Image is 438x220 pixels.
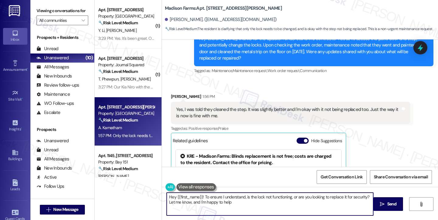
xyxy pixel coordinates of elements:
[36,82,79,88] div: Review follow-ups
[171,93,410,102] div: [PERSON_NAME]
[22,96,23,101] span: •
[98,110,155,117] div: Property: [GEOGRAPHIC_DATA]
[3,118,27,134] a: Insights •
[98,174,129,179] span: [PERSON_NAME]
[98,13,155,19] div: Property: [GEOGRAPHIC_DATA]
[46,207,51,212] i: 
[98,55,155,62] div: Apt. [STREET_ADDRESS]
[84,53,94,63] div: (10)
[370,170,432,184] button: Share Conversation via email
[3,147,27,164] a: Buildings
[98,7,155,13] div: Apt. [STREET_ADDRESS]
[3,28,27,44] a: Inbox
[98,166,138,171] strong: 🔧 Risk Level: Medium
[98,125,122,130] span: A. Kamatham
[30,126,94,133] div: Prospects
[82,18,85,23] i: 
[165,26,433,32] span: : The resident is clarifying that only the lock needs to be changed, and is okay with the step no...
[201,93,215,100] div: 1:56 PM
[387,201,397,207] span: Send
[30,34,94,41] div: Prospects + Residents
[36,46,58,52] div: Unread
[419,202,423,207] i: 
[36,55,69,61] div: Unanswered
[189,126,218,131] span: Positive response ,
[36,183,64,190] div: Follow Ups
[21,126,22,130] span: •
[176,106,401,119] div: Yes, I was told they cleaned the step. It was slightly better and I'm okay with it not being repl...
[120,76,151,82] span: [PERSON_NAME]
[9,5,21,16] img: ResiDesk Logo
[212,68,233,73] span: Maintenance ,
[98,62,155,68] div: Property: Journal Squared
[180,153,337,166] div: KRE - Madison Farms: Blinds replacement is not free; costs are charged to the resident. Contact t...
[171,124,410,133] div: Tagged as:
[321,174,363,180] span: Get Conversation Link
[233,68,267,73] span: Maintenance request ,
[98,117,138,123] strong: 🔧 Risk Level: Medium
[165,16,277,23] div: [PERSON_NAME]. ([EMAIL_ADDRESS][DOMAIN_NAME])
[173,138,208,146] div: Related guidelines
[98,36,252,41] div: 3:29 PM: Yes. It's been great. Only thing we wish is for our air conditioner to be less loud.
[317,170,367,184] button: Get Conversation Link
[218,126,228,131] span: Praise
[36,138,69,144] div: Unanswered
[165,5,282,12] b: Madison Farms: Apt. [STREET_ADDRESS][PERSON_NAME]
[98,153,155,159] div: Apt. 1145, [STREET_ADDRESS]
[36,91,70,98] div: Maintenance
[311,138,342,144] label: Hide Suggestions
[98,133,283,138] div: 1:57 PM: Only the lock needs to be changed. (The same thing that I shared with you in the picture...
[27,67,28,71] span: •
[3,177,27,194] a: Leads
[374,174,428,180] span: Share Conversation via email
[3,88,27,104] a: Site Visit •
[167,193,373,215] textarea: To enrich screen reader interactions, please activate Accessibility in Grammarly extension settings
[36,165,72,171] div: New Inbounds
[267,68,300,73] span: Work order request ,
[106,28,137,33] span: [PERSON_NAME]
[36,147,58,153] div: Unread
[36,174,57,180] div: Active
[98,159,155,165] div: Property: Bay 151
[98,76,120,82] span: T. Phewpun
[36,156,69,162] div: All Messages
[300,68,326,73] span: Communication
[374,197,403,211] button: Send
[199,36,424,62] div: Hi [PERSON_NAME], thanks for the update! I understand the contractor needs to assess the patio do...
[98,28,106,33] span: Y. Li
[98,104,155,110] div: Apt. [STREET_ADDRESS][PERSON_NAME]
[165,26,197,31] strong: 🔧 Risk Level: Medium
[40,205,85,215] button: New Message
[36,109,60,116] div: Escalate
[36,6,88,15] label: Viewing conversations for
[380,202,384,207] i: 
[39,15,78,25] input: All communities
[53,206,78,213] span: New Message
[98,69,138,74] strong: 🔧 Risk Level: Medium
[180,166,337,173] div: Created [DATE]
[194,66,433,75] div: Tagged as:
[98,20,138,26] strong: 🔧 Risk Level: Medium
[36,100,74,107] div: WO Follow-ups
[36,64,69,70] div: All Messages
[36,73,72,79] div: New Inbounds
